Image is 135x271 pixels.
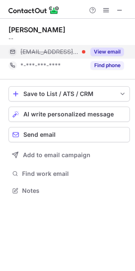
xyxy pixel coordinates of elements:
span: Send email [23,131,56,138]
img: ContactOut v5.3.10 [8,5,59,15]
button: AI write personalized message [8,107,130,122]
button: Find work email [8,168,130,180]
span: Find work email [22,170,127,178]
div: Save to List / ATS / CRM [23,90,115,97]
span: Add to email campaign [23,152,90,158]
div: [PERSON_NAME] [8,25,65,34]
button: save-profile-one-click [8,86,130,102]
button: Reveal Button [90,61,124,70]
button: Add to email campaign [8,147,130,163]
div: -- [8,35,130,42]
button: Send email [8,127,130,142]
span: AI write personalized message [23,111,114,118]
button: Notes [8,185,130,197]
span: Notes [22,187,127,195]
button: Reveal Button [90,48,124,56]
span: [EMAIL_ADDRESS][DOMAIN_NAME] [20,48,79,56]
